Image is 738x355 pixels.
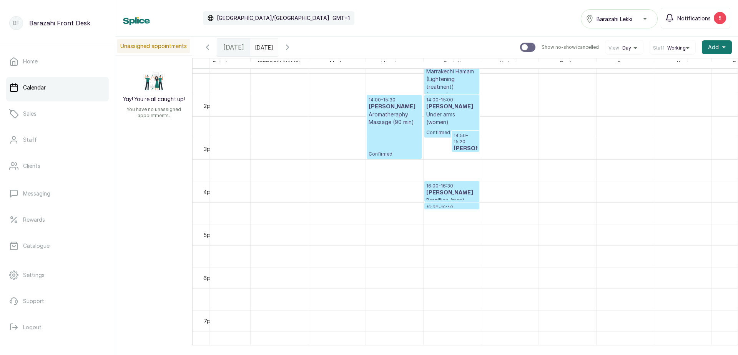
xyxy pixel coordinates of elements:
[202,274,216,282] div: 6pm
[608,45,640,51] button: ViewDay
[217,14,329,22] p: [GEOGRAPHIC_DATA]/[GEOGRAPHIC_DATA]
[202,188,216,196] div: 4pm
[369,103,420,111] h3: [PERSON_NAME]
[123,96,185,103] h2: Yay! You’re all caught up!
[661,8,730,28] button: Notifications5
[426,68,477,98] p: Marrakechi Hamam (Lightening treatment) (women)
[6,103,109,124] a: Sales
[217,38,250,56] div: [DATE]
[426,103,477,111] h3: [PERSON_NAME]
[369,111,420,126] p: Aromatheraphy Massage (90 min)
[13,19,20,27] p: BF
[426,97,477,103] p: 14:00 - 15:00
[498,58,521,68] span: Victoria
[23,162,40,170] p: Clients
[120,106,188,119] p: You have no unassigned appointments.
[6,235,109,257] a: Catalogue
[608,45,619,51] span: View
[6,183,109,204] a: Messaging
[6,77,109,98] a: Calendar
[23,297,44,305] p: Support
[202,102,216,110] div: 2pm
[708,43,719,51] span: Add
[369,97,420,103] p: 14:00 - 15:30
[23,216,45,224] p: Rewards
[702,40,732,54] button: Add
[426,189,477,197] h3: [PERSON_NAME]
[6,209,109,231] a: Rewards
[202,145,216,153] div: 3pm
[23,242,50,250] p: Catalogue
[675,58,690,68] span: Kemi
[23,110,37,118] p: Sales
[23,190,50,197] p: Messaging
[6,155,109,177] a: Clients
[653,45,692,51] button: StaffWorking
[677,14,711,22] span: Notifications
[23,58,38,65] p: Home
[426,204,477,211] p: 16:30 - 16:40
[256,58,303,68] span: [PERSON_NAME]
[29,18,90,28] p: Barazahi Front Desk
[202,231,216,239] div: 5pm
[328,58,346,68] span: Made
[6,51,109,72] a: Home
[714,12,726,24] div: 5
[23,271,45,279] p: Settings
[202,317,216,325] div: 7pm
[211,58,231,68] span: Bukola
[6,129,109,151] a: Staff
[117,39,190,53] p: Unassigned appointments
[558,58,577,68] span: Purity
[581,9,658,28] button: Barazahi Lekki
[542,44,599,50] p: Show no-show/cancelled
[6,290,109,312] a: Support
[6,264,109,286] a: Settings
[23,323,42,331] p: Logout
[454,145,477,153] h3: [PERSON_NAME]
[380,58,409,68] span: Happiness
[426,197,477,204] p: Brazillian (men)
[622,45,631,51] span: Day
[23,84,46,91] p: Calendar
[454,133,477,145] p: 14:50 - 15:20
[426,129,477,136] span: Confirmed
[426,111,477,126] p: Under arms (women)
[332,14,350,22] p: GMT+1
[653,45,664,51] span: Staff
[597,15,632,23] span: Barazahi Lekki
[23,136,37,144] p: Staff
[442,58,462,68] span: Suciati
[6,317,109,338] button: Logout
[616,58,635,68] span: Sunny
[426,183,477,189] p: 16:00 - 16:30
[369,151,420,157] span: Confirmed
[223,43,244,52] span: [DATE]
[667,45,686,51] span: Working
